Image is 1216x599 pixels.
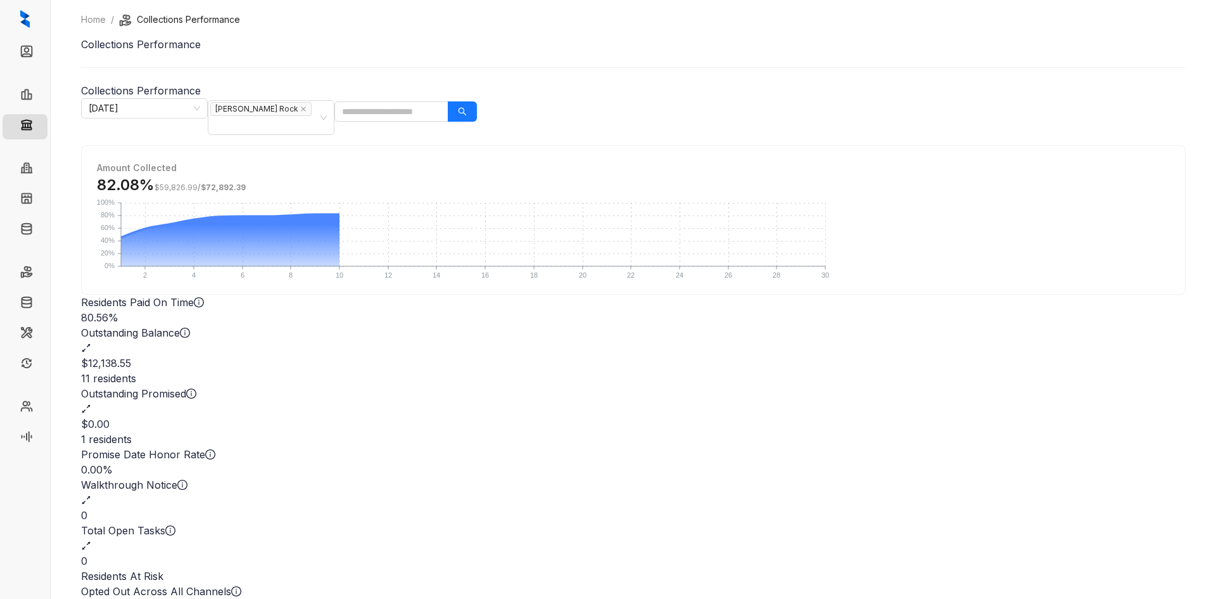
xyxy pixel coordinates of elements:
text: 40% [101,236,115,244]
span: info-circle [231,586,241,596]
span: info-circle [180,328,190,338]
text: 16 [481,271,489,279]
h1: Collections Performance [81,37,1186,52]
h3: Collections Performance [81,83,1186,98]
li: Maintenance [3,322,47,347]
span: / [155,183,246,192]
span: $72,892.39 [201,183,246,192]
li: Rent Collections [3,261,47,287]
text: 12 [384,271,392,279]
div: Opted Out Across All Channels [81,584,1186,599]
span: info-circle [165,525,175,536]
text: 14 [433,271,440,279]
li: Communities [3,157,47,183]
span: [PERSON_NAME] Rock [210,102,312,116]
span: $59,826.99 [155,183,198,192]
span: search [458,107,467,116]
li: Leasing [3,84,47,109]
span: expand-alt [81,495,91,505]
text: 28 [773,271,780,279]
strong: Amount Collected [97,162,177,173]
li: Renewals [3,352,47,378]
li: Team [3,396,47,421]
h3: Residents At Risk [81,569,1186,584]
span: close [300,106,307,112]
li: Leads [3,41,47,66]
span: info-circle [205,449,215,460]
li: Knowledge [3,218,47,243]
span: info-circle [186,389,196,399]
li: / [111,13,114,27]
text: 30 [821,271,829,279]
div: Total Open Tasks [81,523,1186,538]
li: Voice AI [3,426,47,451]
span: expand-alt [81,404,91,414]
h2: 0 [81,508,1186,523]
li: Move Outs [3,292,47,317]
h2: 0 [81,553,1186,569]
text: 8 [289,271,293,279]
text: 24 [676,271,683,279]
text: 26 [725,271,732,279]
h2: $12,138.55 [81,356,1186,371]
a: Home [79,13,108,27]
text: 100% [97,198,115,206]
span: September 2025 [89,99,200,118]
text: 80% [101,211,115,219]
li: Collections [3,114,47,139]
h2: 0.00% [81,462,1186,477]
div: Promise Date Honor Rate [81,447,1186,462]
h3: 82.08% [97,175,1170,195]
span: expand-alt [81,541,91,551]
div: Outstanding Balance [81,325,1186,340]
div: Outstanding Promised [81,386,1186,401]
span: info-circle [177,480,187,490]
text: 2 [143,271,147,279]
text: 20% [101,249,115,257]
text: 20 [579,271,586,279]
h2: $0.00 [81,416,1186,432]
li: Collections Performance [119,13,240,27]
text: 60% [101,224,115,231]
span: info-circle [194,297,204,307]
div: 11 residents [81,371,1186,386]
text: 4 [192,271,196,279]
text: 18 [530,271,538,279]
text: 6 [241,271,244,279]
img: logo [20,10,30,28]
div: Residents Paid On Time [81,295,1186,310]
li: Units [3,188,47,213]
div: 1 residents [81,432,1186,447]
text: 0% [104,262,115,269]
h2: 80.56% [81,310,1186,325]
text: 10 [336,271,343,279]
text: 22 [627,271,635,279]
span: expand-alt [81,343,91,353]
div: Walkthrough Notice [81,477,1186,493]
